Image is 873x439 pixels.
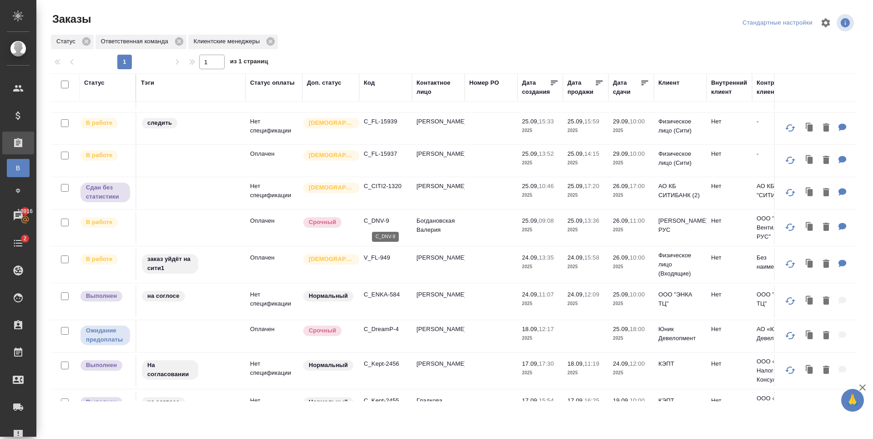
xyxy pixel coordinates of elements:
p: 18:00 [630,326,645,332]
p: В работе [86,118,112,128]
button: Обновить [779,149,801,171]
div: Статус оплаты [250,78,295,87]
p: 17:30 [539,360,554,367]
p: ООО "ЭНКА ТЦ" [658,290,702,308]
p: C_Kept-2455 [364,396,407,405]
p: 11:00 [630,217,645,224]
p: ООО "ЭНКА ТЦ" [757,290,800,308]
p: КЭПТ [658,359,702,368]
p: 2025 [613,299,649,308]
p: 09:08 [539,217,554,224]
p: Нет [711,117,748,126]
p: На согласовании [147,361,193,379]
button: Клонировать [801,398,818,417]
button: Клонировать [801,327,818,345]
p: 2025 [567,191,604,200]
div: заказ уйдёт на сити1 [141,253,241,275]
p: Сдан без статистики [86,183,125,201]
p: 29.09, [613,118,630,125]
p: 2025 [522,225,558,235]
p: C_DreamP-4 [364,325,407,334]
div: Выставляет ПМ после принятия заказа от КМа [80,117,131,129]
div: Внутренний клиент [711,78,748,97]
p: 18.09, [522,326,539,332]
span: В [11,163,25,173]
td: Оплачен [246,212,302,244]
div: Статус по умолчанию для стандартных заказов [302,359,355,372]
p: 24.09, [567,254,584,261]
p: 18.09, [567,360,584,367]
p: 2025 [613,368,649,378]
td: [PERSON_NAME] [412,286,465,317]
p: 14:15 [584,150,599,157]
td: [PERSON_NAME] [412,355,465,387]
p: 2025 [613,126,649,135]
p: 25.09, [567,183,584,189]
p: 26.09, [613,183,630,189]
div: Код [364,78,375,87]
td: Богдановская Валерия [412,212,465,244]
button: Обновить [779,117,801,139]
div: Выставляется автоматически, если на указанный объем услуг необходимо больше времени в стандартном... [302,325,355,337]
button: Обновить [779,359,801,381]
button: Обновить [779,253,801,275]
p: 17.09, [567,397,584,404]
p: 25.09, [522,118,539,125]
p: на соглосе [147,291,180,301]
p: 15:33 [539,118,554,125]
p: 25.09, [567,150,584,157]
p: Выполнен [86,398,117,407]
p: 15:54 [539,397,554,404]
p: Нормальный [309,291,348,301]
div: Выставляет ПМ после сдачи и проведения начислений. Последний этап для ПМа [80,396,131,408]
p: C_FL-15937 [364,149,407,158]
p: КЭПТ [658,396,702,405]
p: 2025 [522,191,558,200]
td: [PERSON_NAME] [412,320,465,352]
p: 25.09, [567,217,584,224]
div: Дата создания [522,78,550,97]
td: Нет спецификации [246,112,302,144]
p: Нет [711,149,748,158]
button: Удалить [818,398,834,417]
p: Без наименования [757,253,800,271]
td: [PERSON_NAME] [412,249,465,281]
button: Обновить [779,396,801,418]
div: Выставляет ПМ после принятия заказа от КМа [80,216,131,229]
p: 2025 [613,158,649,168]
button: Удалить [818,327,834,345]
p: Физическое лицо (Сити) [658,117,702,135]
div: на соглосе [141,290,241,302]
div: Статус [51,35,94,49]
p: Нет [711,290,748,299]
p: 25.09, [567,118,584,125]
td: [PERSON_NAME] [412,177,465,209]
div: Контрагент клиента [757,78,800,97]
p: 2025 [522,334,558,343]
div: Выставляет ПМ, когда заказ сдан КМу, но начисления еще не проведены [80,182,131,203]
p: 16:25 [584,397,599,404]
p: 2025 [522,368,558,378]
p: 10:46 [539,183,554,189]
p: 10:00 [630,118,645,125]
p: на соглосе [147,398,180,407]
div: Ответственная команда [95,35,186,49]
td: Нет спецификации [246,286,302,317]
p: Физическое лицо (Входящие) [658,251,702,278]
p: АО КБ СИТИБАНК (2) [658,182,702,200]
p: ООО «Кэпт Налоги и Консультирование» [757,357,800,384]
p: [DEMOGRAPHIC_DATA] [309,118,354,128]
p: 25.09, [613,326,630,332]
td: Гладкова Дарья [412,392,465,424]
p: 17:00 [630,183,645,189]
p: Срочный [309,218,336,227]
div: Выставляет ПМ после принятия заказа от КМа [80,253,131,265]
p: [DEMOGRAPHIC_DATA] [309,151,354,160]
div: на соглосе [141,396,241,408]
button: Клонировать [801,119,818,138]
span: Посмотреть информацию [837,14,856,31]
p: 10:00 [630,254,645,261]
p: 2025 [567,368,604,378]
div: Выставляет ПМ после принятия заказа от КМа [80,149,131,162]
p: 25.09, [522,217,539,224]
